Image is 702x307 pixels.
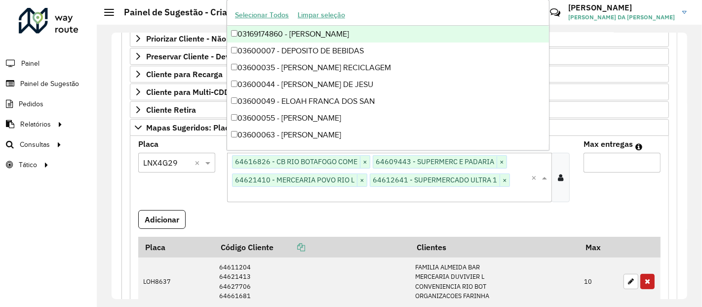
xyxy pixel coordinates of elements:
[19,160,37,170] span: Tático
[138,258,214,306] td: LOH8637
[357,175,367,186] span: ×
[130,30,669,47] a: Priorizar Cliente - Não podem ficar no buffer
[227,127,549,143] div: 03600063 - [PERSON_NAME]
[21,58,39,69] span: Painel
[293,7,350,23] button: Limpar seleção
[410,258,579,306] td: FAMILIA ALMEIDA BAR MERCEARIA DUVIVIER L CONVENIENCIA RIO BOT ORGANIZACOES FARINHA
[635,143,642,151] em: Máximo de clientes que serão colocados na mesma rota com os clientes informados
[579,237,619,258] th: Max
[273,242,305,252] a: Copiar
[130,101,669,118] a: Cliente Retira
[138,237,214,258] th: Placa
[130,66,669,83] a: Cliente para Recarga
[233,174,357,186] span: 64621410 - MERCEARIA POVO RIO L
[373,156,497,168] span: 64609443 - SUPERMERC E PADARIA
[227,59,549,76] div: 03600035 - [PERSON_NAME] RECICLAGEM
[497,156,507,168] span: ×
[138,210,186,229] button: Adicionar
[20,139,50,150] span: Consultas
[568,3,675,12] h3: [PERSON_NAME]
[146,106,196,114] span: Cliente Retira
[146,88,285,96] span: Cliente para Multi-CDD/Internalização
[146,35,308,43] span: Priorizar Cliente - Não podem ficar no buffer
[130,48,669,65] a: Preservar Cliente - Devem ficar no buffer, não roteirizar
[214,237,410,258] th: Código Cliente
[545,2,566,23] a: Contato Rápido
[227,43,549,59] div: 03600007 - DEPOSITO DE BEBIDAS
[130,84,669,100] a: Cliente para Multi-CDD/Internalização
[227,93,549,110] div: 03600049 - ELOAH FRANCA DOS SAN
[146,124,262,132] span: Mapas Sugeridos: Placa-Cliente
[370,174,500,186] span: 64612641 - SUPERMERCADO ULTRA 1
[214,258,410,306] td: 64611204 64621413 64627706 64661681
[114,7,265,18] h2: Painel de Sugestão - Criar registro
[130,119,669,136] a: Mapas Sugeridos: Placa-Cliente
[227,143,549,160] div: 03600137 - SHIRLEI DA
[233,156,360,168] span: 64616826 - CB RIO BOTAFOGO COME
[227,76,549,93] div: 03600044 - [PERSON_NAME] DE JESU
[500,175,509,186] span: ×
[195,157,203,169] span: Clear all
[360,156,370,168] span: ×
[568,13,675,22] span: [PERSON_NAME] DA [PERSON_NAME]
[146,70,223,78] span: Cliente para Recarga
[227,26,549,43] div: 03169174860 - [PERSON_NAME]
[20,79,79,89] span: Painel de Sugestão
[146,52,347,60] span: Preservar Cliente - Devem ficar no buffer, não roteirizar
[20,119,51,130] span: Relatórios
[138,138,158,150] label: Placa
[579,258,619,306] td: 10
[531,172,540,183] span: Clear all
[19,99,43,109] span: Pedidos
[227,110,549,127] div: 03600055 - [PERSON_NAME]
[231,7,293,23] button: Selecionar Todos
[410,237,579,258] th: Clientes
[584,138,633,150] label: Max entregas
